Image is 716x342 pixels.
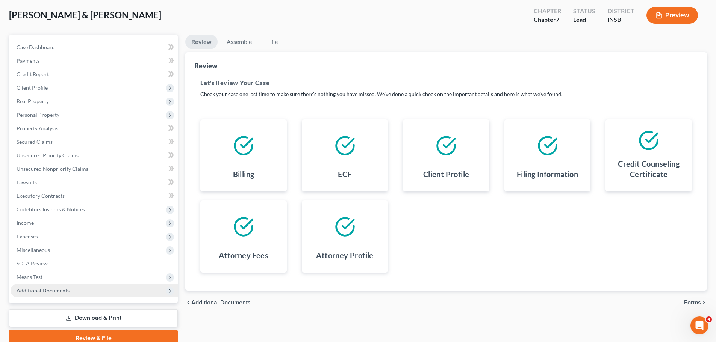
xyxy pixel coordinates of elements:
[517,169,578,179] h4: Filing Information
[690,316,708,334] iframe: Intercom live chat
[11,176,178,189] a: Lawsuits
[17,247,50,253] span: Miscellaneous
[17,44,55,50] span: Case Dashboard
[17,287,70,294] span: Additional Documents
[11,189,178,203] a: Executory Contracts
[534,15,561,24] div: Chapter
[200,90,692,98] p: Check your case one last time to make sure there's nothing you have missed. We've done a quick ch...
[573,15,595,24] div: Lead
[573,7,595,15] div: Status
[17,179,37,185] span: Lawsuits
[684,300,707,306] button: Forms chevron_right
[17,71,49,77] span: Credit Report
[17,57,39,64] span: Payments
[684,300,701,306] span: Forms
[221,35,258,49] a: Assemble
[17,152,79,158] span: Unsecured Priority Claims
[17,125,58,131] span: Property Analysis
[11,149,178,162] a: Unsecured Priority Claims
[219,250,268,261] h4: Attorney Fees
[11,41,178,54] a: Case Dashboard
[261,35,285,49] a: File
[11,122,178,135] a: Property Analysis
[185,300,191,306] i: chevron_left
[11,257,178,270] a: SOFA Review
[612,158,686,179] h4: Credit Counseling Certificate
[17,98,49,104] span: Real Property
[17,139,53,145] span: Secured Claims
[17,274,42,280] span: Means Test
[316,250,373,261] h4: Attorney Profile
[17,206,85,212] span: Codebtors Insiders & Notices
[17,84,48,91] span: Client Profile
[9,309,178,327] a: Download & Print
[17,193,65,199] span: Executory Contracts
[11,68,178,81] a: Credit Report
[17,220,34,226] span: Income
[17,166,88,172] span: Unsecured Nonpriority Claims
[185,35,218,49] a: Review
[194,61,218,70] div: Review
[11,162,178,176] a: Unsecured Nonpriority Claims
[556,16,559,23] span: 7
[607,15,634,24] div: INSB
[338,169,351,179] h4: ECF
[534,7,561,15] div: Chapter
[11,135,178,149] a: Secured Claims
[233,169,254,179] h4: Billing
[200,78,692,87] h5: Let's Review Your Case
[646,7,698,24] button: Preview
[17,260,48,267] span: SOFA Review
[423,169,469,179] h4: Client Profile
[191,300,251,306] span: Additional Documents
[9,9,161,20] span: [PERSON_NAME] & [PERSON_NAME]
[701,300,707,306] i: chevron_right
[17,111,59,118] span: Personal Property
[706,316,712,322] span: 4
[17,233,38,240] span: Expenses
[11,54,178,68] a: Payments
[607,7,634,15] div: District
[185,300,251,306] a: chevron_left Additional Documents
